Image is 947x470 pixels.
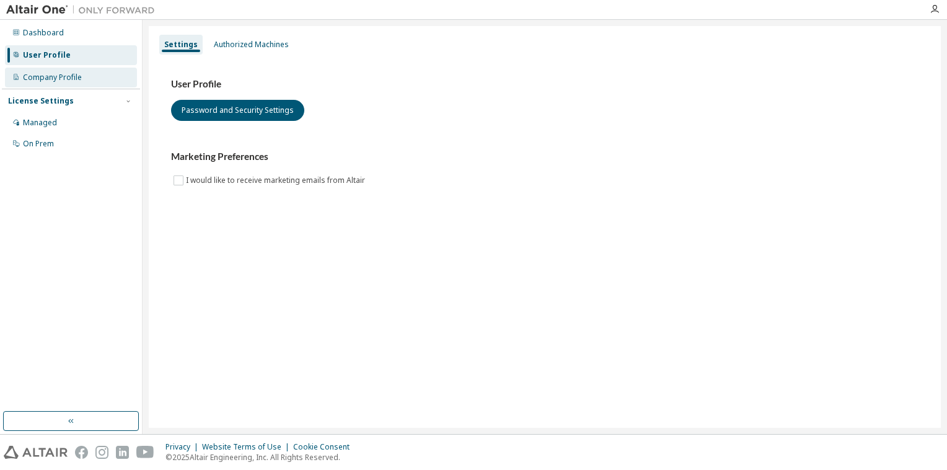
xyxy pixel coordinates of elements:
[23,50,71,60] div: User Profile
[23,118,57,128] div: Managed
[6,4,161,16] img: Altair One
[293,442,357,452] div: Cookie Consent
[171,100,304,121] button: Password and Security Settings
[202,442,293,452] div: Website Terms of Use
[165,452,357,463] p: © 2025 Altair Engineering, Inc. All Rights Reserved.
[186,173,368,188] label: I would like to receive marketing emails from Altair
[164,40,198,50] div: Settings
[8,96,74,106] div: License Settings
[116,446,129,459] img: linkedin.svg
[171,78,918,91] h3: User Profile
[75,446,88,459] img: facebook.svg
[165,442,202,452] div: Privacy
[4,446,68,459] img: altair_logo.svg
[23,73,82,82] div: Company Profile
[95,446,108,459] img: instagram.svg
[171,151,918,163] h3: Marketing Preferences
[136,446,154,459] img: youtube.svg
[214,40,289,50] div: Authorized Machines
[23,139,54,149] div: On Prem
[23,28,64,38] div: Dashboard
